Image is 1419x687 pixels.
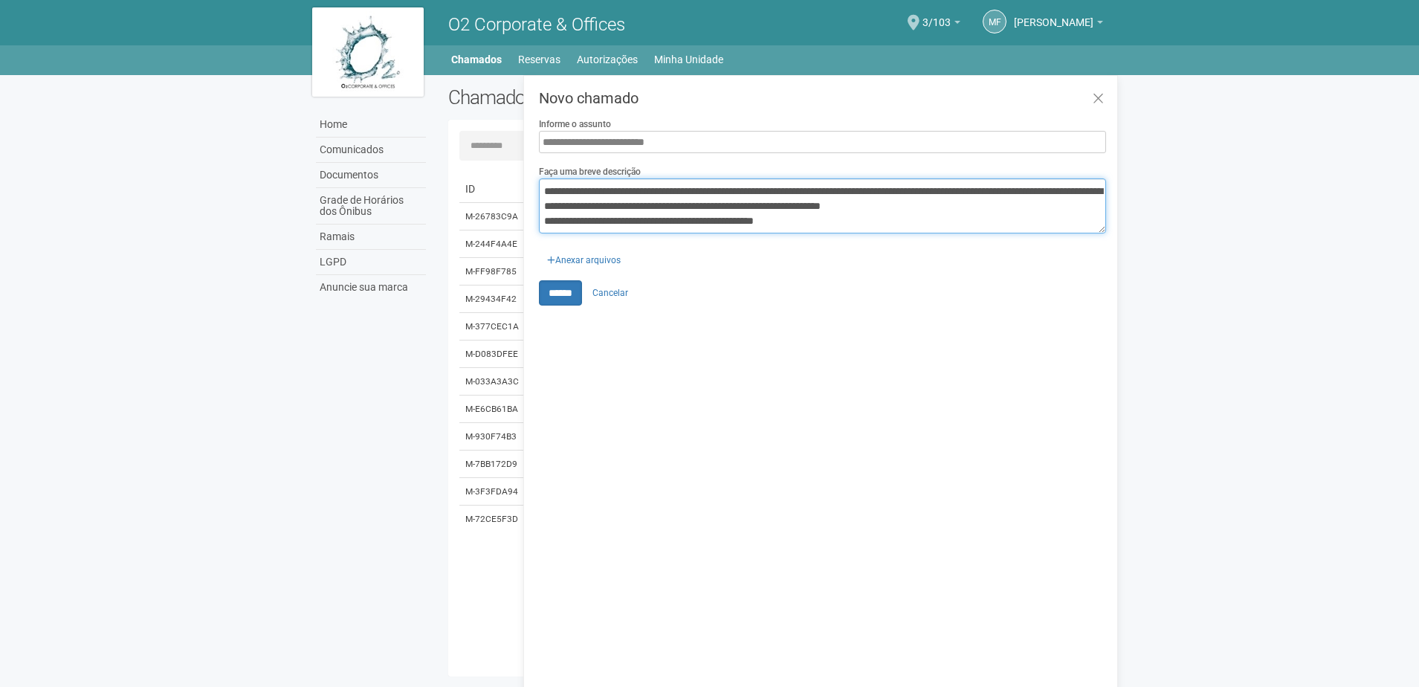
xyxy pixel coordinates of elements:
h3: Novo chamado [539,91,1106,106]
label: Informe o assunto [539,117,611,131]
td: M-033A3A3C [459,368,526,396]
span: Márcia Ferraz [1014,2,1093,28]
a: Anuncie sua marca [316,275,426,300]
td: ID [459,175,526,203]
a: Autorizações [577,49,638,70]
td: M-930F74B3 [459,423,526,451]
div: Anexar arquivos [539,245,629,267]
td: M-E6CB61BA [459,396,526,423]
a: 3/103 [922,19,960,30]
td: M-244F4A4E [459,230,526,258]
a: Fechar [1083,83,1113,115]
a: Cancelar [584,282,636,304]
img: logo.jpg [312,7,424,97]
td: M-D083DFEE [459,341,526,368]
td: M-72CE5F3D [459,506,526,533]
td: M-26783C9A [459,203,526,230]
a: LGPD [316,250,426,275]
a: Chamados [451,49,502,70]
td: M-7BB172D9 [459,451,526,478]
td: M-FF98F785 [459,258,526,286]
td: M-377CEC1A [459,313,526,341]
td: M-3F3FDA94 [459,478,526,506]
a: Documentos [316,163,426,188]
label: Faça uma breve descrição [539,165,641,178]
a: Minha Unidade [654,49,723,70]
a: MF [983,10,1006,33]
span: 3/103 [922,2,951,28]
a: Ramais [316,225,426,250]
a: [PERSON_NAME] [1014,19,1103,30]
a: Grade de Horários dos Ônibus [316,188,426,225]
h2: Chamados [448,86,710,109]
span: O2 Corporate & Offices [448,14,625,35]
td: M-29434F42 [459,286,526,313]
a: Home [316,112,426,138]
a: Reservas [518,49,560,70]
a: Comunicados [316,138,426,163]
